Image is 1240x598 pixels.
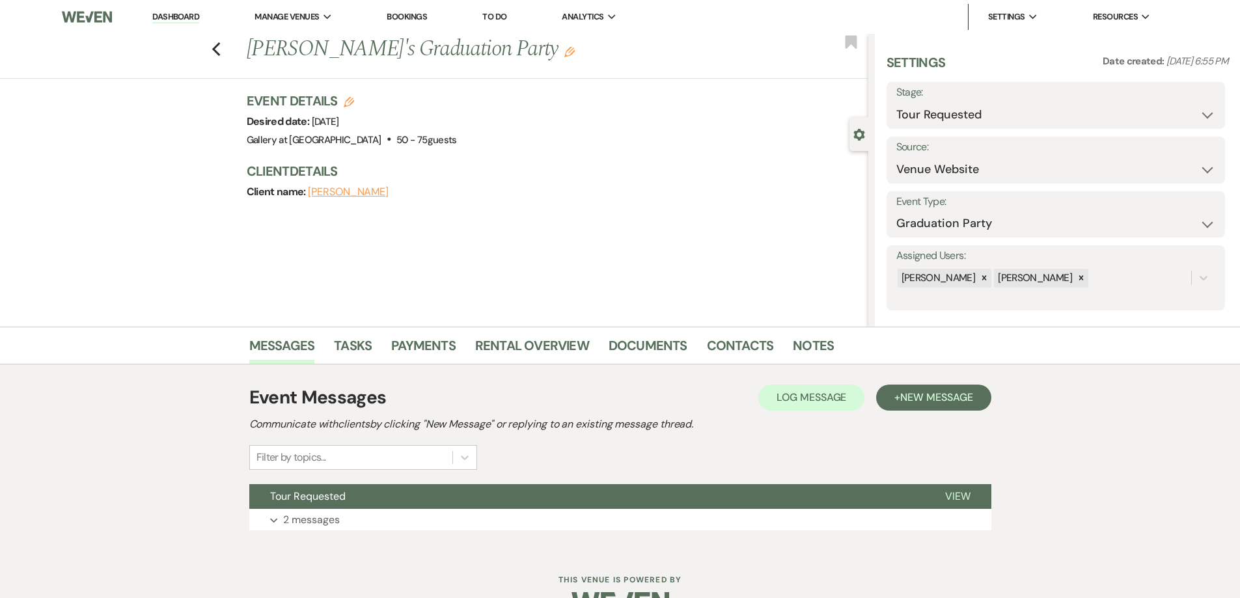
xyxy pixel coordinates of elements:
p: 2 messages [283,511,340,528]
a: Notes [793,335,834,364]
a: Messages [249,335,315,364]
button: Close lead details [853,128,865,140]
a: Payments [391,335,456,364]
span: Tour Requested [270,489,346,503]
div: [PERSON_NAME] [898,269,978,288]
label: Stage: [896,83,1215,102]
div: Filter by topics... [256,450,326,465]
a: To Do [482,11,506,22]
button: Edit [564,46,575,57]
h1: [PERSON_NAME]'s Graduation Party [247,34,739,65]
span: View [945,489,971,503]
span: Resources [1093,10,1138,23]
button: Tour Requested [249,484,924,509]
span: Client name: [247,185,309,198]
button: [PERSON_NAME] [308,187,389,197]
label: Event Type: [896,193,1215,211]
label: Assigned Users: [896,247,1215,265]
span: [DATE] [312,115,339,128]
button: View [924,484,991,509]
div: [PERSON_NAME] [994,269,1074,288]
a: Tasks [334,335,372,364]
h3: Settings [887,53,946,82]
span: 50 - 75 guests [396,133,457,146]
h2: Communicate with clients by clicking "New Message" or replying to an existing message thread. [249,416,991,432]
span: Manage Venues [255,10,319,23]
span: Analytics [562,10,603,23]
a: Contacts [707,335,774,364]
span: Date created: [1103,55,1166,68]
a: Bookings [387,11,427,22]
span: Gallery at [GEOGRAPHIC_DATA] [247,133,381,146]
a: Dashboard [152,11,199,23]
button: +New Message [876,385,991,411]
button: Log Message [758,385,864,411]
a: Documents [609,335,687,364]
img: Weven Logo [62,3,111,31]
h1: Event Messages [249,384,387,411]
label: Source: [896,138,1215,157]
span: Log Message [777,390,846,404]
span: Desired date: [247,115,312,128]
h3: Event Details [247,92,457,110]
span: New Message [900,390,972,404]
h3: Client Details [247,162,855,180]
a: Rental Overview [475,335,589,364]
span: Settings [988,10,1025,23]
button: 2 messages [249,509,991,531]
span: [DATE] 6:55 PM [1166,55,1228,68]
